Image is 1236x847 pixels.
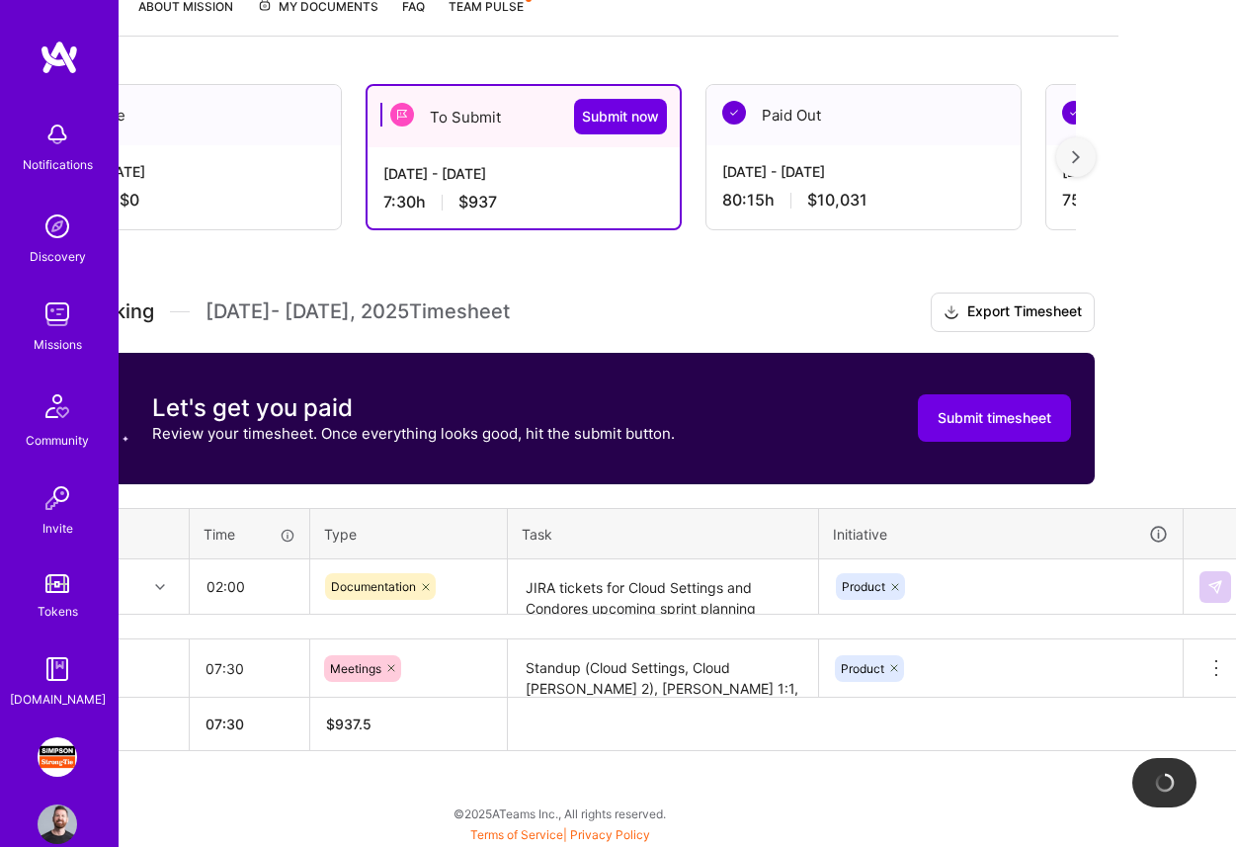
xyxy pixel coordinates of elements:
[42,190,325,211] div: 0:00 h
[807,190,867,211] span: $10,031
[26,430,89,451] div: Community
[120,190,139,211] span: $0
[938,408,1051,428] span: Submit timesheet
[33,737,82,777] a: Simpson Strong-Tie: Product Manager AD
[470,827,650,842] span: |
[38,601,78,622] div: Tokens
[722,101,746,125] img: Paid Out
[722,161,1005,182] div: [DATE] - [DATE]
[38,805,77,844] img: User Avatar
[383,192,664,212] div: 7:30 h
[470,827,563,842] a: Terms of Service
[33,805,82,844] a: User Avatar
[38,115,77,154] img: bell
[30,246,86,267] div: Discovery
[1072,150,1080,164] img: right
[38,207,77,246] img: discovery
[191,560,308,613] input: HH:MM
[931,293,1095,332] button: Export Timesheet
[841,661,884,676] span: Product
[155,582,165,592] i: icon Chevron
[38,737,77,777] img: Simpson Strong-Tie: Product Manager AD
[206,299,510,324] span: [DATE] - [DATE] , 2025 Timesheet
[152,423,675,444] p: Review your timesheet. Once everything looks good, hit the submit button.
[383,163,664,184] div: [DATE] - [DATE]
[570,827,650,842] a: Privacy Policy
[458,192,497,212] span: $937
[510,561,816,614] textarea: JIRA tickets for Cloud Settings and Condores upcoming sprint planning
[706,85,1021,145] div: Paid Out
[34,334,82,355] div: Missions
[310,508,508,559] th: Type
[42,161,325,182] div: [DATE] - [DATE]
[1062,101,1086,125] img: Paid Out
[833,523,1169,546] div: Initiative
[574,99,667,134] button: Submit now
[842,579,885,594] span: Product
[10,689,106,710] div: [DOMAIN_NAME]
[38,478,77,518] img: Invite
[23,154,93,175] div: Notifications
[42,518,73,539] div: Invite
[330,661,381,676] span: Meetings
[1199,571,1233,603] div: null
[918,394,1071,442] button: Submit timesheet
[368,86,680,147] div: To Submit
[326,716,371,732] span: $ 937.5
[1,789,1118,838] div: © 2025 ATeams Inc., All rights reserved.
[45,574,69,593] img: tokens
[34,382,81,430] img: Community
[1207,579,1223,595] img: Submit
[190,698,310,751] th: 07:30
[190,642,309,695] input: HH:MM
[40,40,79,75] img: logo
[331,579,416,594] span: Documentation
[510,641,816,696] textarea: Standup (Cloud Settings, Cloud [PERSON_NAME] 2), [PERSON_NAME] 1:1, [PERSON_NAME] 1:1, [PERSON_NA...
[38,649,77,689] img: guide book
[944,302,959,323] i: icon Download
[38,295,77,334] img: teamwork
[582,107,659,127] span: Submit now
[152,393,675,423] h3: Let's get you paid
[204,524,295,545] div: Time
[390,103,414,127] img: To Submit
[27,85,341,145] div: Active
[722,190,1005,211] div: 80:15 h
[508,508,819,559] th: Task
[1154,772,1176,794] img: loading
